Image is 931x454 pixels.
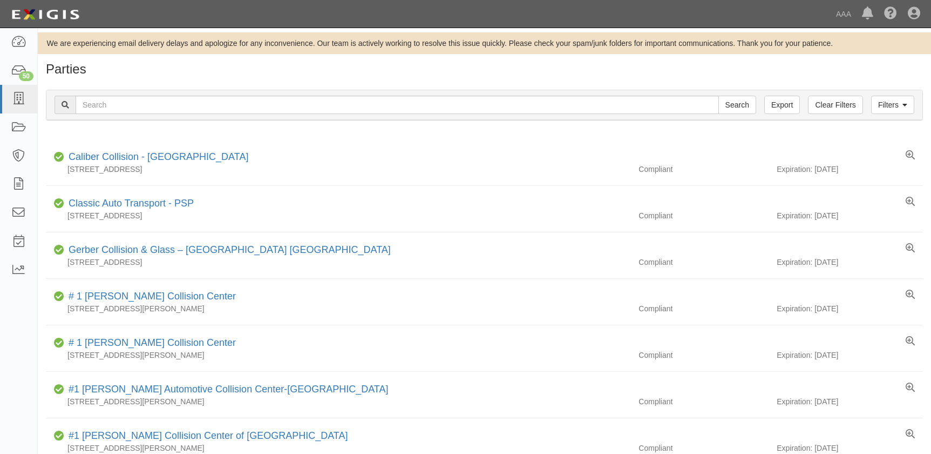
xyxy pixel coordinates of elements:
a: View results summary [906,336,915,347]
input: Search [718,96,756,114]
div: 50 [19,71,33,81]
div: Compliant [630,350,777,360]
h1: Parties [46,62,923,76]
div: [STREET_ADDRESS][PERSON_NAME] [46,350,630,360]
div: Expiration: [DATE] [777,396,923,407]
img: logo-5460c22ac91f19d4615b14bd174203de0afe785f0fc80cf4dbbc73dc1793850b.png [8,5,83,24]
a: View results summary [906,150,915,161]
div: # 1 Cochran Collision Center [64,290,236,304]
a: View results summary [906,197,915,208]
div: [STREET_ADDRESS] [46,164,630,175]
div: Compliant [630,303,777,314]
a: Clear Filters [808,96,862,114]
div: Caliber Collision - Gainesville [64,150,248,164]
div: Expiration: [DATE] [777,303,923,314]
i: Compliant [54,339,64,347]
div: [STREET_ADDRESS][PERSON_NAME] [46,443,630,453]
div: [STREET_ADDRESS][PERSON_NAME] [46,396,630,407]
i: Compliant [54,246,64,254]
input: Search [76,96,719,114]
a: Classic Auto Transport - PSP [69,198,194,209]
a: #1 [PERSON_NAME] Automotive Collision Center-[GEOGRAPHIC_DATA] [69,384,389,395]
div: Expiration: [DATE] [777,257,923,268]
i: Compliant [54,386,64,393]
div: Compliant [630,443,777,453]
i: Compliant [54,293,64,301]
div: Expiration: [DATE] [777,164,923,175]
div: Classic Auto Transport - PSP [64,197,194,211]
i: Compliant [54,432,64,440]
a: #1 [PERSON_NAME] Collision Center of [GEOGRAPHIC_DATA] [69,430,348,441]
div: Gerber Collision & Glass – Houston Brighton [64,243,391,257]
div: Compliant [630,257,777,268]
div: #1 Cochran Collision Center of Greensburg [64,429,348,443]
div: Expiration: [DATE] [777,350,923,360]
a: Gerber Collision & Glass – [GEOGRAPHIC_DATA] [GEOGRAPHIC_DATA] [69,244,391,255]
div: Expiration: [DATE] [777,443,923,453]
i: Compliant [54,153,64,161]
div: [STREET_ADDRESS] [46,257,630,268]
i: Help Center - Complianz [884,8,897,21]
div: #1 Cochran Automotive Collision Center-Monroeville [64,383,389,397]
a: View results summary [906,429,915,440]
a: View results summary [906,243,915,254]
div: Compliant [630,164,777,175]
div: [STREET_ADDRESS] [46,210,630,221]
a: Export [764,96,800,114]
a: Caliber Collision - [GEOGRAPHIC_DATA] [69,151,248,162]
a: View results summary [906,383,915,393]
a: View results summary [906,290,915,301]
i: Compliant [54,200,64,208]
div: Compliant [630,210,777,221]
a: # 1 [PERSON_NAME] Collision Center [69,291,236,302]
a: # 1 [PERSON_NAME] Collision Center [69,337,236,348]
div: Expiration: [DATE] [777,210,923,221]
div: Compliant [630,396,777,407]
a: AAA [831,3,857,25]
div: [STREET_ADDRESS][PERSON_NAME] [46,303,630,314]
div: # 1 Cochran Collision Center [64,336,236,350]
a: Filters [871,96,914,114]
div: We are experiencing email delivery delays and apologize for any inconvenience. Our team is active... [38,38,931,49]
